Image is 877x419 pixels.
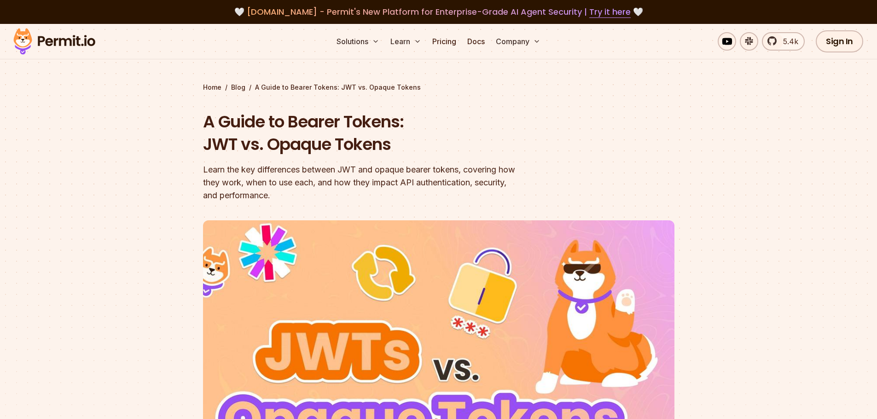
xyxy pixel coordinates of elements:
[203,163,557,202] div: Learn the key differences between JWT and opaque bearer tokens, covering how they work, when to u...
[387,32,425,51] button: Learn
[762,32,805,51] a: 5.4k
[492,32,544,51] button: Company
[203,110,557,156] h1: A Guide to Bearer Tokens: JWT vs. Opaque Tokens
[464,32,488,51] a: Docs
[589,6,631,18] a: Try it here
[203,83,221,92] a: Home
[231,83,245,92] a: Blog
[816,30,863,52] a: Sign In
[333,32,383,51] button: Solutions
[9,26,99,57] img: Permit logo
[22,6,855,18] div: 🤍 🤍
[429,32,460,51] a: Pricing
[203,83,674,92] div: / /
[778,36,798,47] span: 5.4k
[247,6,631,17] span: [DOMAIN_NAME] - Permit's New Platform for Enterprise-Grade AI Agent Security |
